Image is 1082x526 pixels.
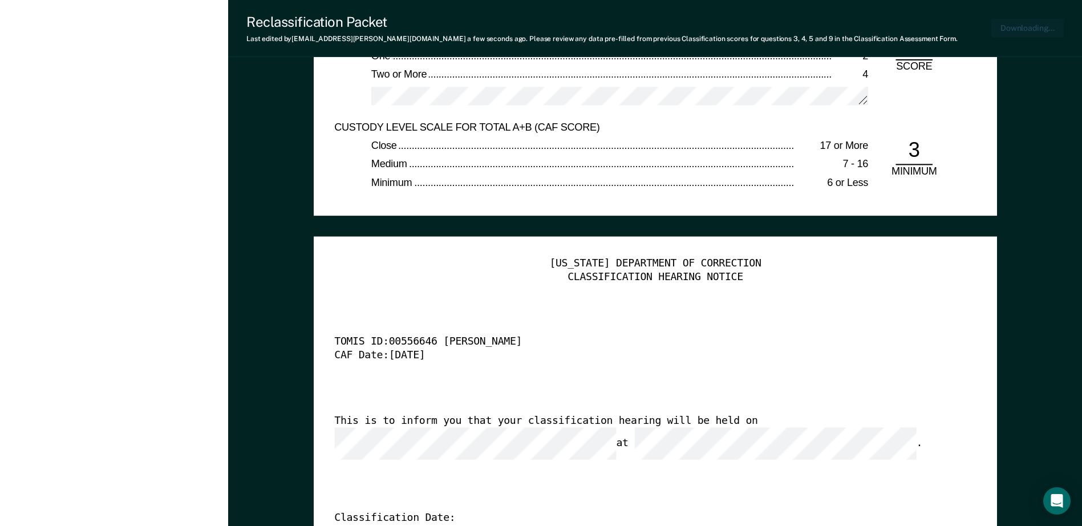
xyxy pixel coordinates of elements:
[246,35,958,43] div: Last edited by [EMAIL_ADDRESS][PERSON_NAME][DOMAIN_NAME] . Please review any data pre-filled from...
[895,137,933,165] div: 3
[246,14,958,30] div: Reclassification Packet
[371,140,399,151] span: Close
[334,270,976,284] div: CLASSIFICATION HEARING NOTICE
[795,158,868,172] div: 7 - 16
[334,511,944,525] div: Classification Date:
[371,68,429,80] span: Two or More
[795,140,868,153] div: 17 or More
[991,19,1064,38] button: Downloading...
[334,349,944,363] div: CAF Date: [DATE]
[371,177,414,188] span: Minimum
[334,121,831,135] div: CUSTODY LEVEL SCALE FOR TOTAL A+B (CAF SCORE)
[1043,487,1071,515] div: Open Intercom Messenger
[334,335,944,349] div: TOMIS ID: 00556646 [PERSON_NAME]
[467,35,526,43] span: a few seconds ago
[334,257,976,270] div: [US_STATE] DEPARTMENT OF CORRECTION
[334,414,944,459] div: This is to inform you that your classification hearing will be held on at .
[886,165,942,179] div: MINIMUM
[831,68,868,82] div: 4
[795,177,868,191] div: 6 or Less
[371,50,392,61] span: One
[371,158,409,169] span: Medium
[886,60,942,74] div: SCORE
